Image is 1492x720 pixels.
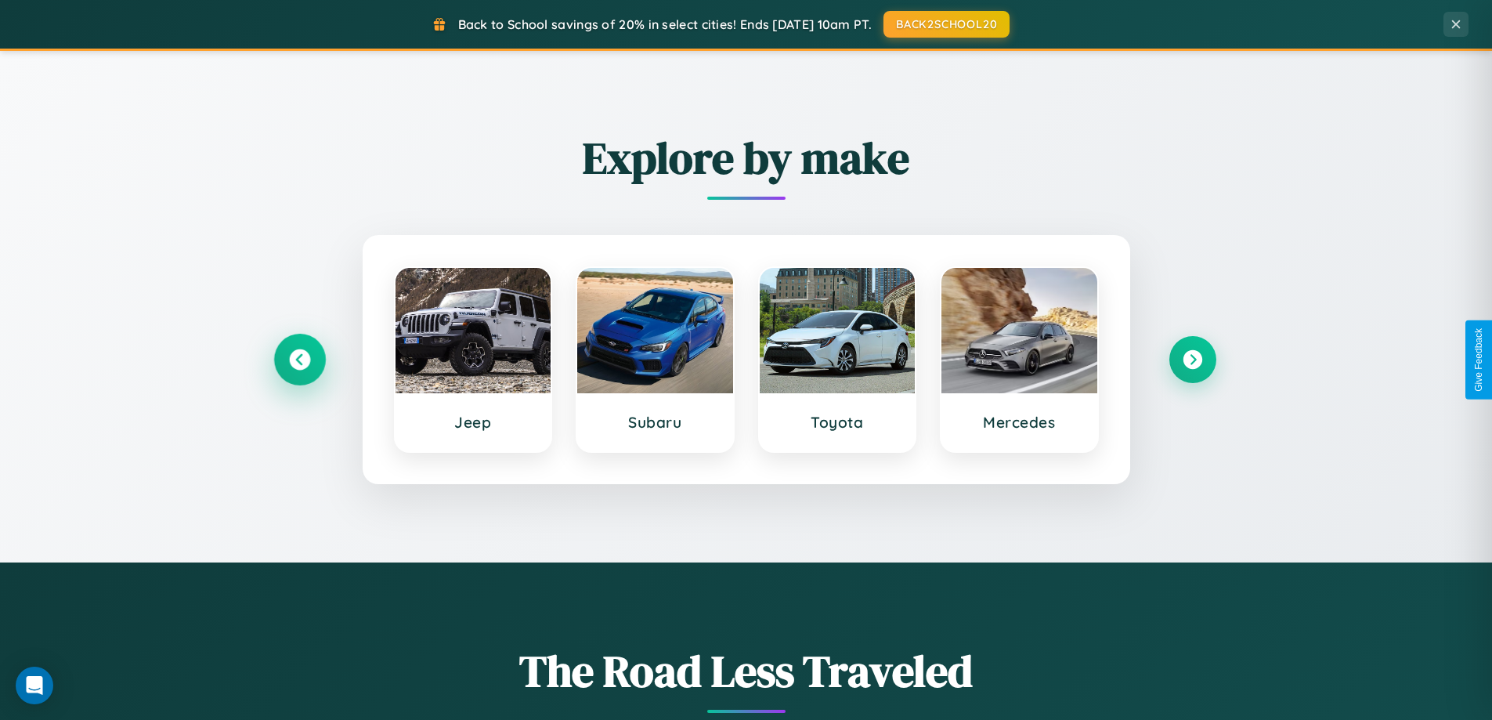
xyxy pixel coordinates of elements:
div: Open Intercom Messenger [16,667,53,704]
h1: The Road Less Traveled [276,641,1216,701]
span: Back to School savings of 20% in select cities! Ends [DATE] 10am PT. [458,16,872,32]
h3: Toyota [775,413,900,432]
h3: Jeep [411,413,536,432]
h3: Mercedes [957,413,1082,432]
button: BACK2SCHOOL20 [883,11,1010,38]
div: Give Feedback [1473,328,1484,392]
h3: Subaru [593,413,717,432]
h2: Explore by make [276,128,1216,188]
